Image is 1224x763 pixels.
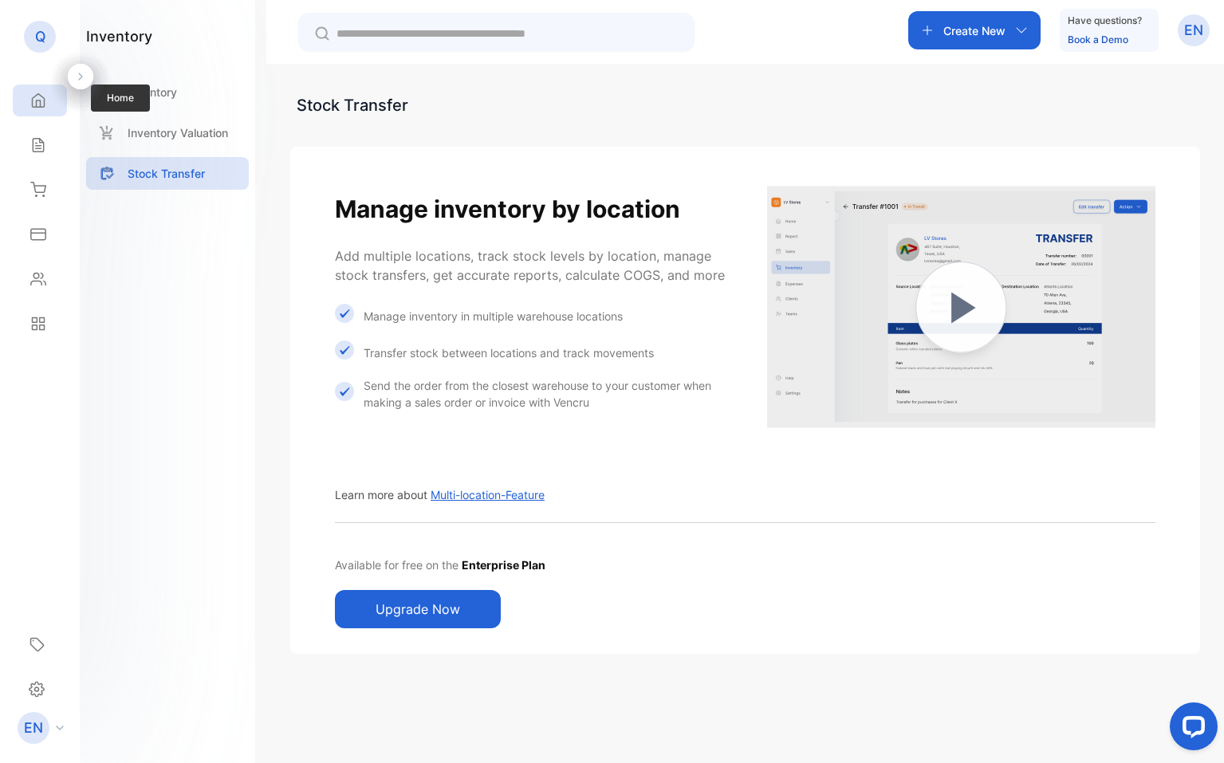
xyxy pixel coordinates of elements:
a: Multi-location-Feature gating [767,151,1155,467]
a: Book a Demo [1068,33,1128,45]
span: Home [91,85,150,112]
p: Manage inventory in multiple warehouse locations [364,308,623,324]
p: Q [35,26,45,47]
div: Stock Transfer [297,93,408,117]
span: Multi-location-Feature [431,488,545,501]
img: Multi-location-Feature gating [767,151,1155,462]
p: EN [1184,20,1203,41]
a: Stock Transfer [86,157,249,190]
span: Available for free on the [335,558,462,572]
p: Inventory [128,84,177,100]
img: Icon [335,304,354,323]
span: Add multiple locations, track stock levels by location, manage stock transfers, get accurate repo... [335,248,725,283]
p: Have questions? [1068,13,1142,29]
button: EN [1178,11,1210,49]
iframe: To enrich screen reader interactions, please activate Accessibility in Grammarly extension settings [1157,696,1224,763]
a: Inventory [86,76,249,108]
p: Stock Transfer [128,165,205,182]
h1: Manage inventory by location [335,191,735,227]
p: EN [24,718,43,738]
a: Inventory Valuation [86,116,249,149]
button: Create New [908,11,1041,49]
p: Transfer stock between locations and track movements [364,344,654,361]
img: Icon [335,340,354,360]
button: Upgrade Now [335,590,501,628]
p: Create New [943,22,1006,39]
h1: inventory [86,26,152,47]
span: Enterprise Plan [462,558,545,572]
p: Send the order from the closest warehouse to your customer when making a sales order or invoice w... [364,377,735,411]
img: Icon [335,382,354,401]
a: Multi-location-Feature [427,488,545,501]
p: Inventory Valuation [128,124,228,141]
p: Learn more about [335,486,545,503]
